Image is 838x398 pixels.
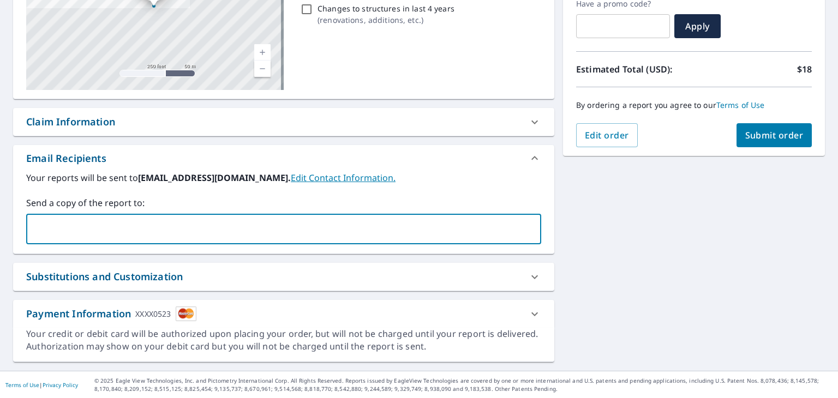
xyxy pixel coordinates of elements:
[254,44,271,61] a: Current Level 17, Zoom In
[43,381,78,389] a: Privacy Policy
[135,306,171,321] div: XXXX0523
[716,100,765,110] a: Terms of Use
[254,61,271,77] a: Current Level 17, Zoom Out
[13,300,554,328] div: Payment InformationXXXX0523cardImage
[13,108,554,136] div: Claim Information
[291,172,396,184] a: EditContactInfo
[13,145,554,171] div: Email Recipients
[737,123,812,147] button: Submit order
[576,63,694,76] p: Estimated Total (USD):
[674,14,721,38] button: Apply
[318,3,454,14] p: Changes to structures in last 4 years
[26,328,541,353] div: Your credit or debit card will be authorized upon placing your order, but will not be charged unt...
[26,269,183,284] div: Substitutions and Customization
[797,63,812,76] p: $18
[26,114,115,129] div: Claim Information
[26,171,541,184] label: Your reports will be sent to
[318,14,454,26] p: ( renovations, additions, etc. )
[26,196,541,209] label: Send a copy of the report to:
[13,263,554,291] div: Substitutions and Customization
[585,129,629,141] span: Edit order
[5,381,39,389] a: Terms of Use
[683,20,712,32] span: Apply
[5,382,78,388] p: |
[26,151,106,166] div: Email Recipients
[26,306,196,321] div: Payment Information
[745,129,804,141] span: Submit order
[576,123,638,147] button: Edit order
[94,377,833,393] p: © 2025 Eagle View Technologies, Inc. and Pictometry International Corp. All Rights Reserved. Repo...
[576,100,812,110] p: By ordering a report you agree to our
[176,306,196,321] img: cardImage
[138,172,291,184] b: [EMAIL_ADDRESS][DOMAIN_NAME].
